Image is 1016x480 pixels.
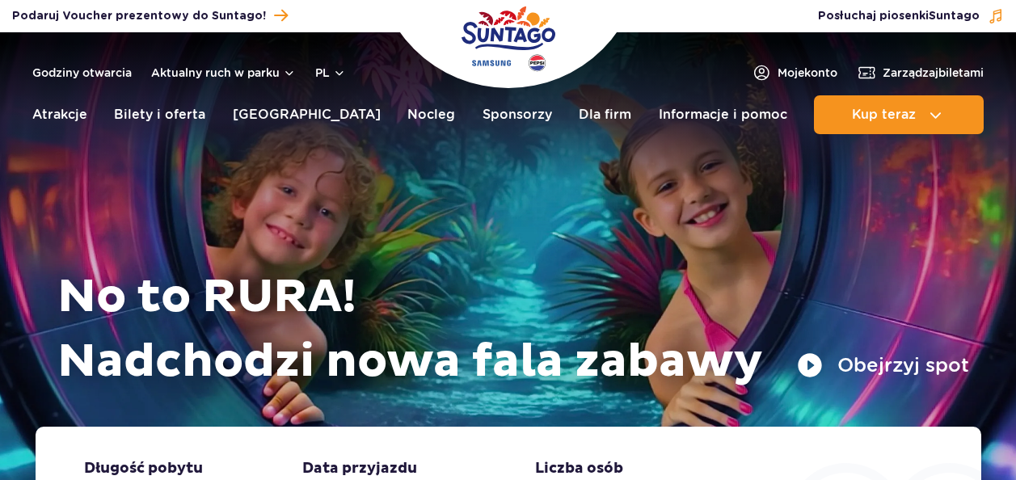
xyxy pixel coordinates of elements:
[752,63,837,82] a: Mojekonto
[579,95,631,134] a: Dla firm
[929,11,980,22] span: Suntago
[315,65,346,81] button: pl
[857,63,984,82] a: Zarządzajbiletami
[797,352,969,378] button: Obejrzyj spot
[57,265,969,394] h1: No to RURA! Nadchodzi nowa fala zabawy
[151,66,296,79] button: Aktualny ruch w parku
[818,8,980,24] span: Posłuchaj piosenki
[114,95,205,134] a: Bilety i oferta
[483,95,552,134] a: Sponsorzy
[814,95,984,134] button: Kup teraz
[32,65,132,81] a: Godziny otwarcia
[302,459,417,478] span: Data przyjazdu
[883,65,984,81] span: Zarządzaj biletami
[407,95,455,134] a: Nocleg
[818,8,1004,24] button: Posłuchaj piosenkiSuntago
[84,459,203,478] span: Długość pobytu
[233,95,381,134] a: [GEOGRAPHIC_DATA]
[12,5,288,27] a: Podaruj Voucher prezentowy do Suntago!
[12,8,266,24] span: Podaruj Voucher prezentowy do Suntago!
[852,107,916,122] span: Kup teraz
[659,95,787,134] a: Informacje i pomoc
[778,65,837,81] span: Moje konto
[32,95,87,134] a: Atrakcje
[535,459,623,478] span: Liczba osób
